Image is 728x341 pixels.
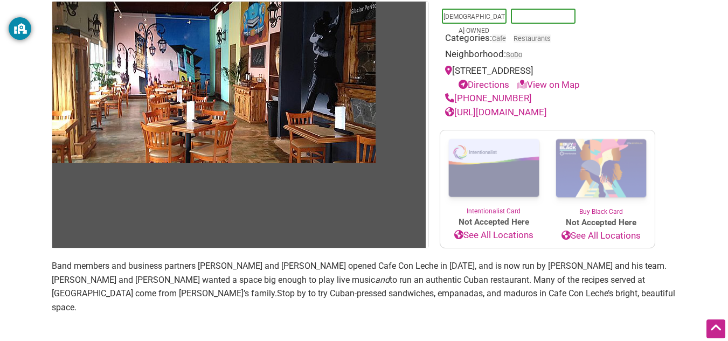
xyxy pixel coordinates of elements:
[52,288,675,312] span: Stop by to try Cuban-pressed sandwiches, empanadas, and maduros in Cafe Con Leche’s bright, beaut...
[440,228,547,242] a: See All Locations
[547,229,655,243] a: See All Locations
[445,47,650,64] div: Neighborhood:
[440,130,547,206] img: Intentionalist Card
[517,79,580,90] a: View on Map
[445,31,650,48] div: Categories:
[375,275,390,285] em: and
[440,216,547,228] span: Not Accepted Here
[706,319,725,338] div: Scroll Back to Top
[459,79,509,90] a: Directions
[514,34,551,43] a: Restaurants
[443,13,505,34] a: [DEMOGRAPHIC_DATA]-Owned
[445,107,547,117] a: [URL][DOMAIN_NAME]
[52,259,677,314] p: Band members and business partners [PERSON_NAME] and [PERSON_NAME] opened Cafe Con Leche in [DATE...
[547,130,655,207] img: Buy Black Card
[445,64,650,92] div: [STREET_ADDRESS]
[547,130,655,217] a: Buy Black Card
[492,34,506,43] a: Cafe
[506,52,522,59] span: SoDo
[9,17,31,40] button: GoGuardian Privacy Information
[445,93,532,103] a: [PHONE_NUMBER]
[547,217,655,229] span: Not Accepted Here
[516,13,570,20] a: Minority-Owned
[440,130,547,216] a: Intentionalist Card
